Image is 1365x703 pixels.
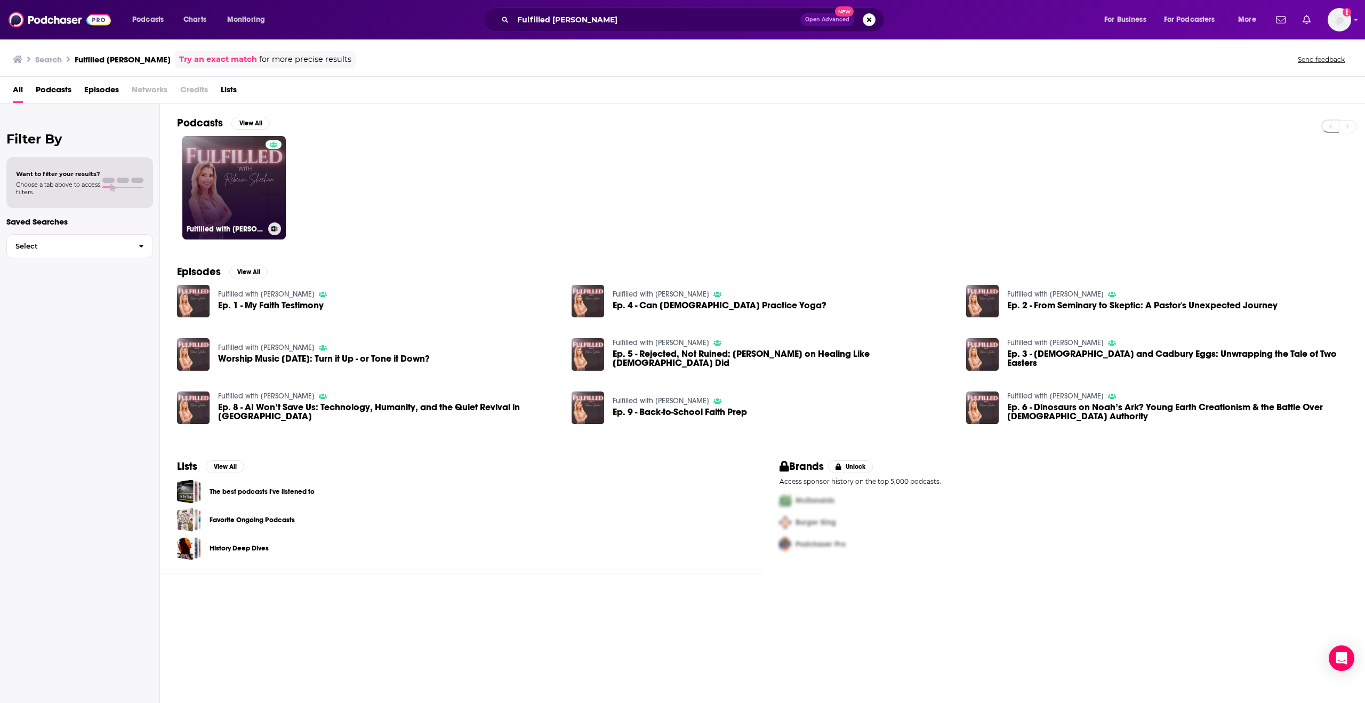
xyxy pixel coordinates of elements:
[1007,338,1104,347] a: Fulfilled with Rebecca Sheehan
[231,117,270,130] button: View All
[966,338,999,371] img: Ep. 3 - Christ and Cadbury Eggs: Unwrapping the Tale of Two Easters
[805,17,849,22] span: Open Advanced
[775,490,796,512] img: First Pro Logo
[177,116,223,130] h2: Podcasts
[16,170,100,178] span: Want to filter your results?
[84,81,119,103] a: Episodes
[221,81,237,103] a: Lists
[187,225,264,234] h3: Fulfilled with [PERSON_NAME]
[1007,392,1104,401] a: Fulfilled with Rebecca Sheehan
[1298,11,1315,29] a: Show notifications dropdown
[218,301,324,310] a: Ep. 1 - My Faith Testimony
[1007,290,1104,299] a: Fulfilled with Rebecca Sheehan
[180,81,208,103] span: Credits
[1329,645,1354,671] div: Open Intercom Messenger
[613,338,709,347] a: Fulfilled with Rebecca Sheehan
[177,392,210,424] img: Ep. 8 - AI Won’t Save Us: Technology, Humanity, and the Quiet Revival in Silicon Valley
[1007,301,1278,310] a: Ep. 2 - From Seminary to Skeptic: A Pastor's Unexpected Journey
[206,460,244,473] button: View All
[6,234,153,258] button: Select
[16,181,100,196] span: Choose a tab above to access filters.
[1272,11,1290,29] a: Show notifications dropdown
[835,6,854,17] span: New
[177,480,201,504] a: The best podcasts I've listened to
[796,518,836,527] span: Burger King
[218,403,559,421] span: Ep. 8 - AI Won’t Save Us: Technology, Humanity, and the Quiet Revival in [GEOGRAPHIC_DATA]
[132,81,167,103] span: Networks
[218,392,315,401] a: Fulfilled with Rebecca Sheehan
[1007,403,1348,421] span: Ep. 6 - Dinosaurs on Noah’s Ark? Young Earth Creationism & the Battle Over [DEMOGRAPHIC_DATA] Aut...
[613,396,709,405] a: Fulfilled with Rebecca Sheehan
[775,512,796,533] img: Second Pro Logo
[1157,11,1231,28] button: open menu
[177,116,270,130] a: PodcastsView All
[513,11,800,28] input: Search podcasts, credits, & more...
[572,338,604,371] img: Ep. 5 - Rejected, Not Ruined: Tabitha Panariso on Healing Like Jesus Did
[1328,8,1351,31] button: Show profile menu
[227,12,265,27] span: Monitoring
[613,290,709,299] a: Fulfilled with Rebecca Sheehan
[177,285,210,317] img: Ep. 1 - My Faith Testimony
[176,11,213,28] a: Charts
[229,266,268,278] button: View All
[1238,12,1256,27] span: More
[1007,349,1348,368] span: Ep. 3 - [DEMOGRAPHIC_DATA] and Cadbury Eggs: Unwrapping the Tale of Two Easters
[6,131,153,147] h2: Filter By
[132,12,164,27] span: Podcasts
[572,285,604,317] img: Ep. 4 - Can Christians Practice Yoga?
[775,533,796,555] img: Third Pro Logo
[35,54,62,65] h3: Search
[218,343,315,352] a: Fulfilled with Rebecca Sheehan
[218,403,559,421] a: Ep. 8 - AI Won’t Save Us: Technology, Humanity, and the Quiet Revival in Silicon Valley
[1328,8,1351,31] span: Logged in as brenda_epic
[177,508,201,532] a: Favorite Ongoing Podcasts
[613,349,953,368] a: Ep. 5 - Rejected, Not Ruined: Tabitha Panariso on Healing Like Jesus Did
[183,12,206,27] span: Charts
[1097,11,1160,28] button: open menu
[796,496,834,505] span: McDonalds
[218,290,315,299] a: Fulfilled with Rebecca Sheehan
[1007,403,1348,421] a: Ep. 6 - Dinosaurs on Noah’s Ark? Young Earth Creationism & the Battle Over Biblical Authority
[1007,349,1348,368] a: Ep. 3 - Christ and Cadbury Eggs: Unwrapping the Tale of Two Easters
[613,349,953,368] span: Ep. 5 - Rejected, Not Ruined: [PERSON_NAME] on Healing Like [DEMOGRAPHIC_DATA] Did
[800,13,854,26] button: Open AdvancedNew
[572,392,604,424] img: Ep. 9 - Back-to-School Faith Prep
[966,285,999,317] img: Ep. 2 - From Seminary to Skeptic: A Pastor's Unexpected Journey
[780,460,824,473] h2: Brands
[218,354,430,363] span: Worship Music [DATE]: Turn it Up - or Tone it Down?
[210,486,315,498] a: The best podcasts I've listened to
[9,10,111,30] img: Podchaser - Follow, Share and Rate Podcasts
[177,265,221,278] h2: Episodes
[177,536,201,560] a: History Deep Dives
[1328,8,1351,31] img: User Profile
[177,460,197,473] h2: Lists
[36,81,71,103] a: Podcasts
[1295,55,1348,64] button: Send feedback
[177,265,268,278] a: EpisodesView All
[259,53,351,66] span: for more precise results
[613,301,826,310] span: Ep. 4 - Can [DEMOGRAPHIC_DATA] Practice Yoga?
[210,542,269,554] a: History Deep Dives
[13,81,23,103] a: All
[220,11,279,28] button: open menu
[177,338,210,371] img: Worship Music Today: Turn it Up - or Tone it Down?
[210,514,295,526] a: Favorite Ongoing Podcasts
[828,460,873,473] button: Unlock
[494,7,895,32] div: Search podcasts, credits, & more...
[613,408,747,417] span: Ep. 9 - Back-to-School Faith Prep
